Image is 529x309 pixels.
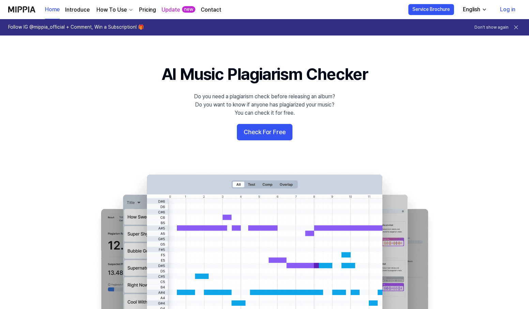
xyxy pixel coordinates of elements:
[162,6,180,14] a: Update
[408,4,454,15] button: Service Brochure
[462,5,482,14] div: English
[45,0,60,19] a: Home
[95,6,128,14] div: How To Use
[65,6,90,14] a: Introduce
[95,6,134,14] button: How To Use
[182,6,195,13] div: new
[474,25,509,30] button: Don't show again
[457,3,491,16] button: English
[8,24,144,31] h1: Follow IG @mippia_official + Comment, Win a Subscription! 🎁
[194,93,335,117] div: Do you need a plagiarism check before releasing an album? Do you want to know if anyone has plagi...
[162,63,368,86] h1: AI Music Plagiarism Checker
[201,6,221,14] a: Contact
[139,6,156,14] a: Pricing
[237,124,292,140] button: Check For Free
